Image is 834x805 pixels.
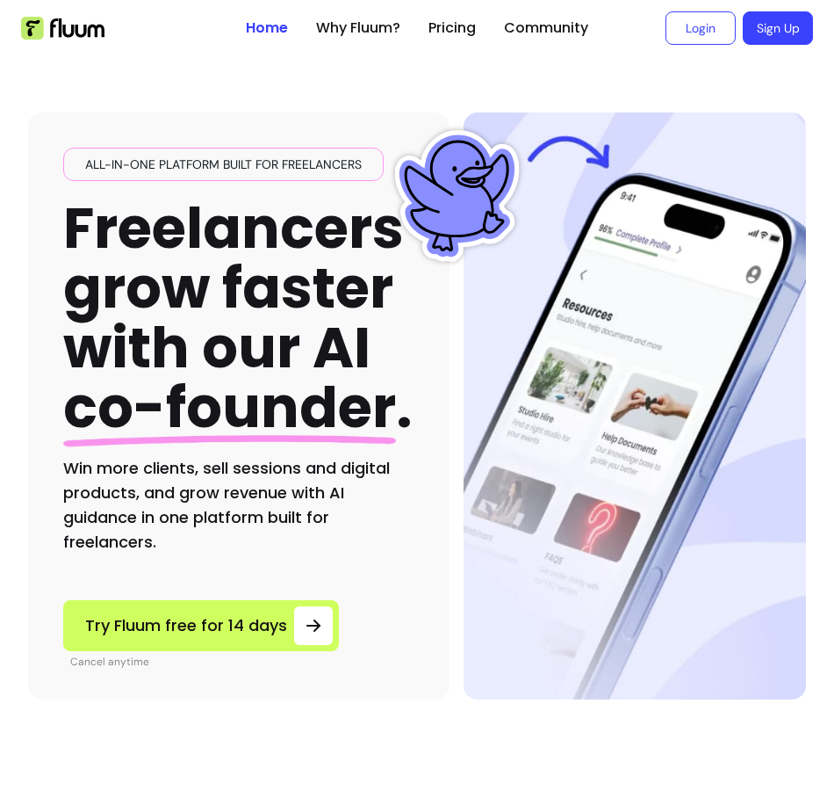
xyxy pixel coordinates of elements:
img: Fluum Duck sticker [392,130,523,262]
a: Login [665,11,736,45]
p: Cancel anytime [70,655,339,669]
span: co-founder [63,368,396,446]
span: All-in-one platform built for freelancers [78,156,369,173]
a: Pricing [428,18,476,39]
a: Home [246,18,288,39]
h1: Freelancers grow faster with our AI . [63,199,413,439]
img: Hero [464,112,806,700]
a: Why Fluum? [316,18,400,39]
a: Sign Up [743,11,813,45]
h2: Win more clients, sell sessions and digital products, and grow revenue with AI guidance in one pl... [63,456,414,555]
span: Try Fluum free for 14 days [85,613,287,638]
a: Community [504,18,588,39]
img: Fluum Logo [21,17,104,40]
a: Try Fluum free for 14 days [63,600,339,651]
